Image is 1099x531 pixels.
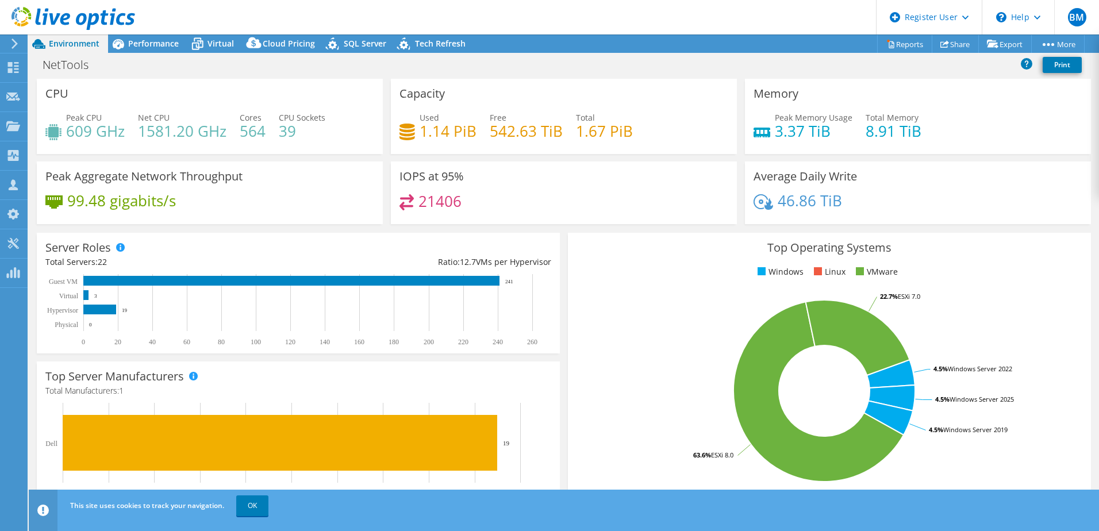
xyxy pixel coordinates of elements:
text: 0 [82,338,85,346]
text: 180 [389,338,399,346]
tspan: 22.7% [880,292,898,301]
span: Performance [128,38,179,49]
tspan: 63.6% [693,451,711,459]
tspan: ESXi 8.0 [711,451,733,459]
span: SQL Server [344,38,386,49]
svg: \n [996,12,1006,22]
h3: Average Daily Write [754,170,857,183]
text: 19 [503,440,510,447]
span: CPU Sockets [279,112,325,123]
span: This site uses cookies to track your navigation. [70,501,224,510]
a: OK [236,495,268,516]
h4: 609 GHz [66,125,125,137]
text: 120 [285,338,295,346]
span: Tech Refresh [415,38,466,49]
h4: 3.37 TiB [775,125,852,137]
a: More [1031,35,1085,53]
span: Environment [49,38,99,49]
h4: 1.67 PiB [576,125,633,137]
text: Hypervisor [47,306,78,314]
span: Peak CPU [66,112,102,123]
h3: Top Operating Systems [577,241,1082,254]
text: 80 [218,338,225,346]
div: Ratio: VMs per Hypervisor [298,256,551,268]
h4: 564 [240,125,266,137]
span: 1 [119,385,124,396]
text: 220 [458,338,468,346]
h3: IOPS at 95% [399,170,464,183]
h1: NetTools [37,59,106,71]
span: 22 [98,256,107,267]
span: Cores [240,112,262,123]
tspan: Windows Server 2022 [948,364,1012,373]
span: Net CPU [138,112,170,123]
h3: Memory [754,87,798,100]
li: VMware [853,265,898,278]
text: 3 [94,293,97,299]
text: 160 [354,338,364,346]
span: Peak Memory Usage [775,112,852,123]
span: Total Memory [866,112,919,123]
tspan: 4.5% [935,395,950,403]
text: 19 [122,307,128,313]
text: 20 [114,338,121,346]
h3: Peak Aggregate Network Throughput [45,170,243,183]
text: 240 [493,338,503,346]
a: Print [1043,57,1082,73]
text: Virtual [59,292,79,300]
span: Free [490,112,506,123]
tspan: Windows Server 2025 [950,395,1014,403]
span: BM [1068,8,1086,26]
h4: 8.91 TiB [866,125,921,137]
a: Reports [877,35,932,53]
a: Export [978,35,1032,53]
text: 40 [149,338,156,346]
tspan: Windows Server 2019 [943,425,1008,434]
text: 260 [527,338,537,346]
text: 0 [89,322,92,328]
h4: 46.86 TiB [778,194,842,207]
tspan: 4.5% [929,425,943,434]
h4: 542.63 TiB [490,125,563,137]
span: Total [576,112,595,123]
text: 200 [424,338,434,346]
h3: Capacity [399,87,445,100]
li: Linux [811,265,846,278]
li: Windows [755,265,804,278]
span: Used [420,112,439,123]
text: 140 [320,338,330,346]
h4: 1.14 PiB [420,125,477,137]
h3: CPU [45,87,68,100]
text: 60 [183,338,190,346]
h4: 39 [279,125,325,137]
span: Cloud Pricing [263,38,315,49]
h4: Total Manufacturers: [45,384,551,397]
h3: Top Server Manufacturers [45,370,184,383]
a: Share [932,35,979,53]
span: 12.7 [460,256,476,267]
span: Virtual [207,38,234,49]
h3: Server Roles [45,241,111,254]
h4: 1581.20 GHz [138,125,226,137]
text: 100 [251,338,261,346]
tspan: 4.5% [933,364,948,373]
div: Total Servers: [45,256,298,268]
h4: 99.48 gigabits/s [67,194,176,207]
h4: 21406 [418,195,462,207]
text: Dell [45,440,57,448]
text: Physical [55,321,78,329]
text: 241 [505,279,513,284]
tspan: ESXi 7.0 [898,292,920,301]
text: Guest VM [49,278,78,286]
